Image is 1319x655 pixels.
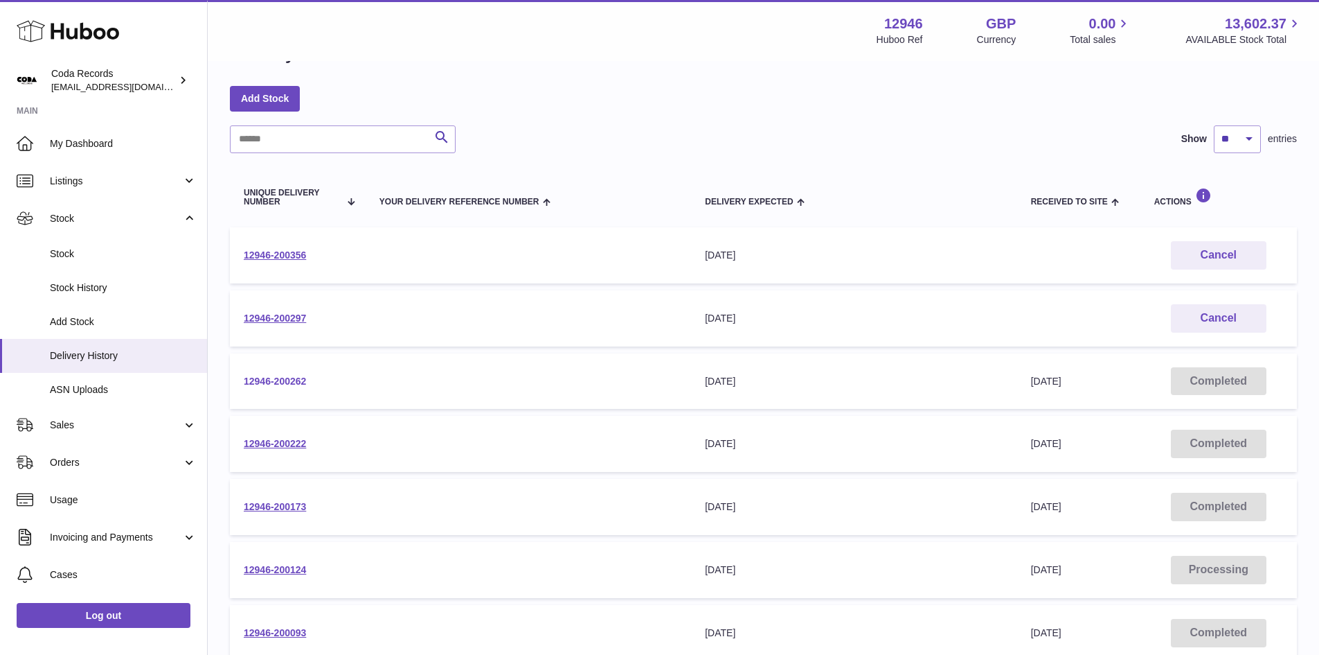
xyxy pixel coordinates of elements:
[1070,33,1131,46] span: Total sales
[705,437,1003,451] div: [DATE]
[51,67,176,94] div: Coda Records
[1181,132,1207,146] label: Show
[705,627,1003,640] div: [DATE]
[50,247,197,261] span: Stock
[50,531,182,544] span: Invoicing and Payments
[884,15,923,33] strong: 12946
[244,376,306,387] a: 12946-200262
[1070,15,1131,46] a: 0.00 Total sales
[244,564,306,575] a: 12946-200124
[50,315,197,329] span: Add Stock
[1225,15,1286,33] span: 13,602.37
[50,212,182,225] span: Stock
[877,33,923,46] div: Huboo Ref
[705,198,793,207] span: Delivery Expected
[1089,15,1116,33] span: 0.00
[705,564,1003,577] div: [DATE]
[50,383,197,396] span: ASN Uploads
[244,438,306,449] a: 12946-200222
[1031,438,1061,449] span: [DATE]
[379,198,539,207] span: Your Delivery Reference Number
[51,81,204,92] span: [EMAIL_ADDRESS][DOMAIN_NAME]
[50,349,197,363] span: Delivery History
[1031,376,1061,387] span: [DATE]
[50,568,197,582] span: Cases
[1185,33,1302,46] span: AVAILABLE Stock Total
[244,189,339,207] span: Unique Delivery Number
[244,501,306,512] a: 12946-200173
[1154,188,1283,207] div: Actions
[705,312,1003,325] div: [DATE]
[1171,304,1266,333] button: Cancel
[705,375,1003,388] div: [DATE]
[244,313,306,324] a: 12946-200297
[50,175,182,188] span: Listings
[50,456,182,469] span: Orders
[230,86,300,111] a: Add Stock
[1031,564,1061,575] span: [DATE]
[705,249,1003,262] div: [DATE]
[1185,15,1302,46] a: 13,602.37 AVAILABLE Stock Total
[50,494,197,507] span: Usage
[50,137,197,150] span: My Dashboard
[1031,627,1061,638] span: [DATE]
[244,627,306,638] a: 12946-200093
[1031,198,1108,207] span: Received to Site
[50,281,197,295] span: Stock History
[17,70,37,91] img: internalAdmin-12946@internal.huboo.com
[1031,501,1061,512] span: [DATE]
[1171,241,1266,270] button: Cancel
[50,419,182,432] span: Sales
[986,15,1016,33] strong: GBP
[244,250,306,261] a: 12946-200356
[17,603,190,628] a: Log out
[705,500,1003,514] div: [DATE]
[1268,132,1297,146] span: entries
[977,33,1016,46] div: Currency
